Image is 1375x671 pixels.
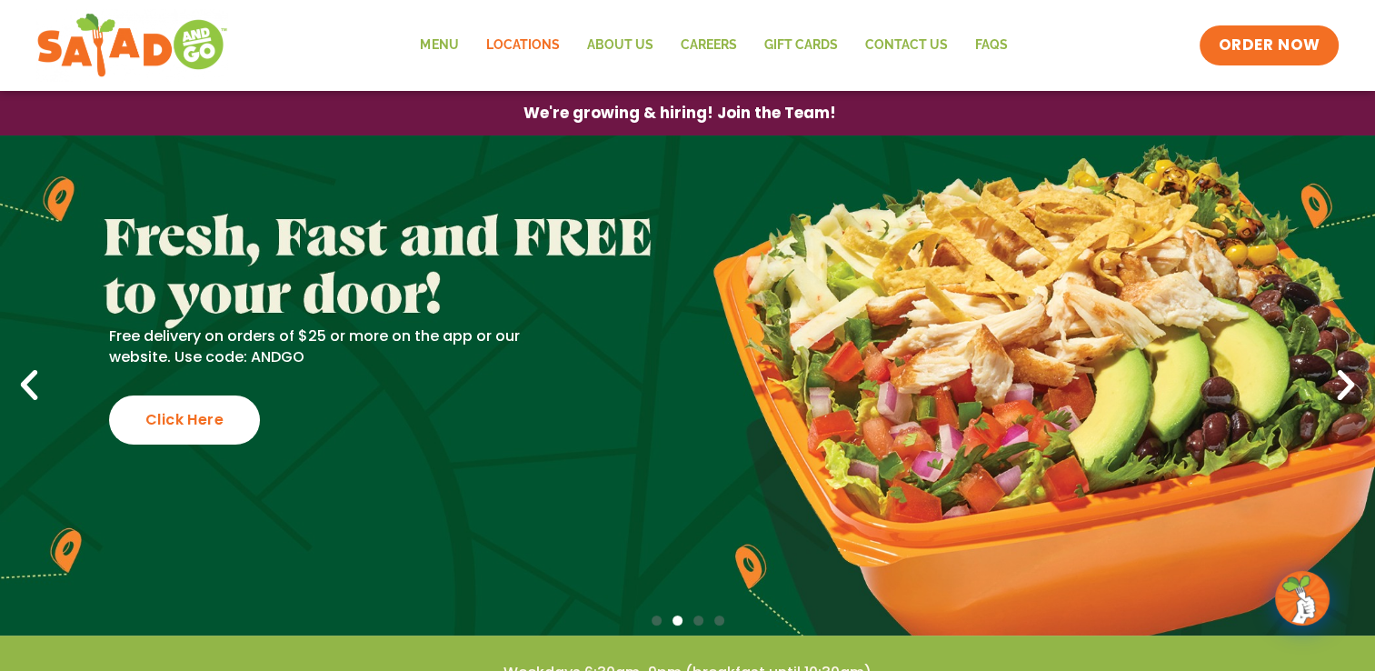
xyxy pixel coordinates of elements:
[406,25,1021,66] nav: Menu
[406,25,472,66] a: Menu
[693,616,703,626] span: Go to slide 3
[652,616,662,626] span: Go to slide 1
[750,25,851,66] a: GIFT CARDS
[573,25,666,66] a: About Us
[109,326,527,367] p: Free delivery on orders of $25 or more on the app or our website. Use code: ANDGO
[472,25,573,66] a: Locations
[109,396,260,445] div: Click Here
[961,25,1021,66] a: FAQs
[496,92,863,135] a: We're growing & hiring! Join the Team!
[523,105,836,121] span: We're growing & hiring! Join the Team!
[1326,366,1366,406] div: Next slide
[714,616,724,626] span: Go to slide 4
[36,9,228,82] img: new-SAG-logo-768×292
[666,25,750,66] a: Careers
[1277,573,1328,624] img: wpChatIcon
[673,616,683,626] span: Go to slide 2
[851,25,961,66] a: Contact Us
[1200,25,1338,65] a: ORDER NOW
[1218,35,1320,56] span: ORDER NOW
[9,366,49,406] div: Previous slide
